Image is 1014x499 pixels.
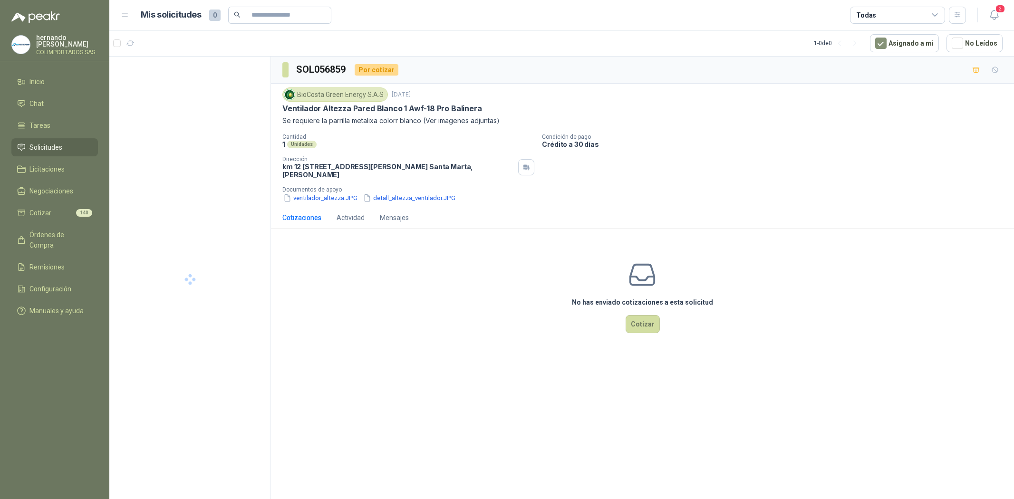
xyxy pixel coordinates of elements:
[282,212,321,223] div: Cotizaciones
[542,140,1010,148] p: Crédito a 30 días
[29,120,50,131] span: Tareas
[870,34,939,52] button: Asignado a mi
[11,280,98,298] a: Configuración
[29,142,62,153] span: Solicitudes
[141,8,202,22] h1: Mis solicitudes
[29,186,73,196] span: Negociaciones
[626,315,660,333] button: Cotizar
[11,226,98,254] a: Órdenes de Compra
[11,204,98,222] a: Cotizar140
[282,193,358,203] button: ventilador_altezza.JPG
[355,64,398,76] div: Por cotizar
[11,116,98,134] a: Tareas
[209,10,221,21] span: 0
[542,134,1010,140] p: Condición de pago
[36,34,98,48] p: hernando [PERSON_NAME]
[29,208,51,218] span: Cotizar
[337,212,365,223] div: Actividad
[11,73,98,91] a: Inicio
[946,34,1003,52] button: No Leídos
[11,258,98,276] a: Remisiones
[362,193,456,203] button: detall_altezza_ventilador.JPG
[76,209,92,217] span: 140
[282,163,514,179] p: km 12 [STREET_ADDRESS][PERSON_NAME] Santa Marta , [PERSON_NAME]
[11,160,98,178] a: Licitaciones
[282,140,285,148] p: 1
[995,4,1005,13] span: 2
[296,62,347,77] h3: SOL056859
[11,11,60,23] img: Logo peakr
[282,134,534,140] p: Cantidad
[380,212,409,223] div: Mensajes
[284,89,295,100] img: Company Logo
[29,164,65,174] span: Licitaciones
[282,156,514,163] p: Dirección
[234,11,241,18] span: search
[29,284,71,294] span: Configuración
[282,104,482,114] p: Ventilador Altezza Pared Blanco 1 Awf-18 Pro Balinera
[11,302,98,320] a: Manuales y ayuda
[287,141,317,148] div: Unidades
[11,138,98,156] a: Solicitudes
[392,90,411,99] p: [DATE]
[36,49,98,55] p: COLIMPORTADOS SAS
[29,77,45,87] span: Inicio
[282,115,1003,126] p: Se requiere la parrilla metalixa colorr blanco (Ver imagenes adjuntas)
[29,306,84,316] span: Manuales y ayuda
[11,182,98,200] a: Negociaciones
[572,297,713,307] h3: No has enviado cotizaciones a esta solicitud
[856,10,876,20] div: Todas
[11,95,98,113] a: Chat
[985,7,1003,24] button: 2
[282,186,1010,193] p: Documentos de apoyo
[282,87,388,102] div: BioCosta Green Energy S.A.S
[29,98,44,109] span: Chat
[814,36,862,51] div: 1 - 0 de 0
[29,262,65,272] span: Remisiones
[12,36,30,54] img: Company Logo
[29,230,89,250] span: Órdenes de Compra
